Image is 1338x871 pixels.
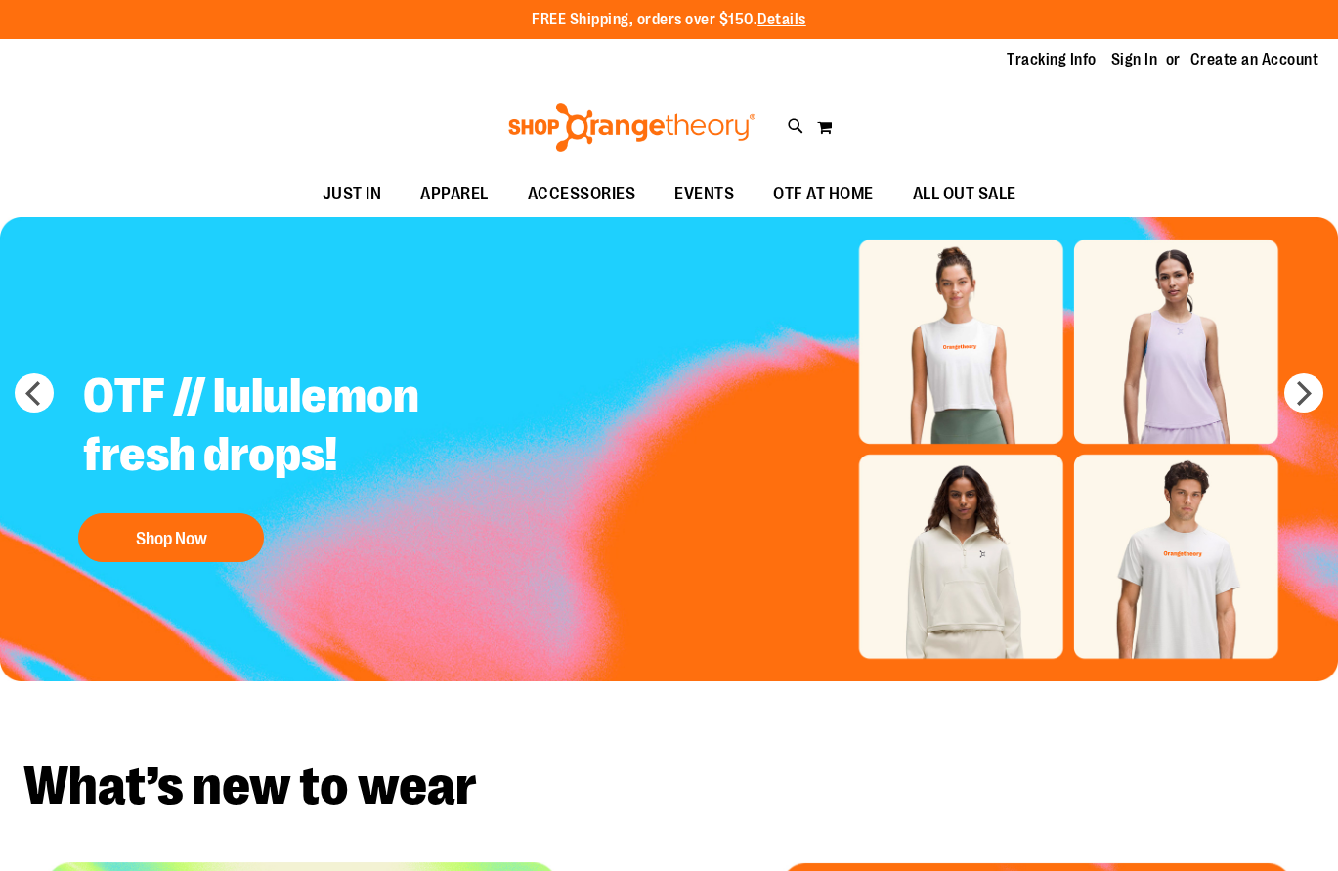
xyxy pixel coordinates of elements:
[1111,49,1158,70] a: Sign In
[1190,49,1319,70] a: Create an Account
[532,9,806,31] p: FREE Shipping, orders over $150.
[674,172,734,216] span: EVENTS
[505,103,758,152] img: Shop Orangetheory
[78,513,264,562] button: Shop Now
[773,172,874,216] span: OTF AT HOME
[323,172,382,216] span: JUST IN
[528,172,636,216] span: ACCESSORIES
[1284,373,1323,413] button: next
[1007,49,1097,70] a: Tracking Info
[757,11,806,28] a: Details
[15,373,54,413] button: prev
[913,172,1016,216] span: ALL OUT SALE
[23,760,1315,813] h2: What’s new to wear
[420,172,489,216] span: APPAREL
[68,352,554,503] h2: OTF // lululemon fresh drops!
[68,352,554,572] a: OTF // lululemon fresh drops! Shop Now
